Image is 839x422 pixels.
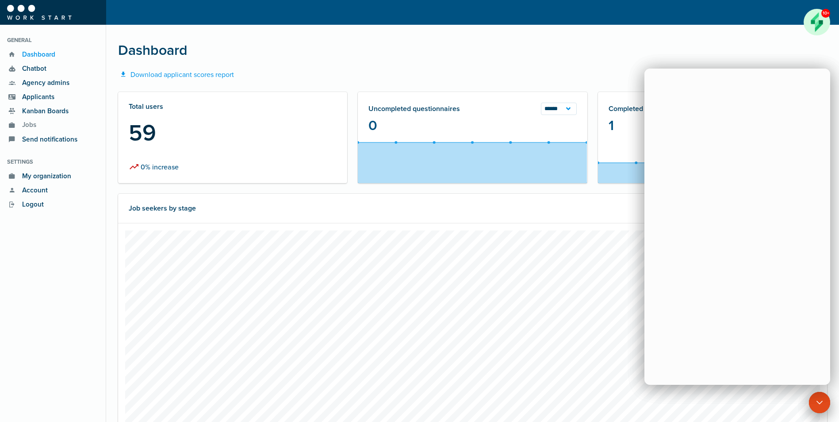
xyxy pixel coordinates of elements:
a: Jobs [7,118,99,132]
a: Agency admins [7,76,99,90]
span: Dashboard [17,50,55,60]
a: Download applicant scores report [118,70,234,79]
div: 1 [609,115,816,136]
div: Total users [129,103,337,111]
p: Settings [7,158,99,166]
h2: Completed questionnaires [609,105,692,113]
span: Agency admins [17,78,69,88]
div: 0 [368,115,576,136]
a: Chatbot [7,61,99,76]
a: Applicants [7,90,99,104]
div: 10+ [821,9,830,17]
div: 59 [129,118,337,150]
h1: Dashboard [118,42,188,58]
span: Download applicant scores report [130,70,234,79]
h2: Uncompleted questionnaires [368,105,460,113]
span: Kanban Boards [17,106,69,116]
a: Send notifications [7,132,99,146]
h3: Job seekers by stage [129,204,196,212]
span: 0% increase [141,162,179,173]
a: Account [7,183,99,197]
span: My organization [17,171,71,181]
span: Logout [17,199,44,210]
span: Send notifications [17,134,77,145]
p: General [7,36,99,45]
span: Applicants [17,92,54,102]
a: Logout [7,197,99,211]
div: Total users [118,92,347,184]
span: Jobs [17,120,36,130]
a: My organization [7,169,99,183]
img: WorkStart logo [7,5,72,20]
a: Kanban Boards [7,104,99,118]
span: Chatbot [17,64,46,74]
a: Dashboard [7,47,99,61]
span: Account [17,185,48,196]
